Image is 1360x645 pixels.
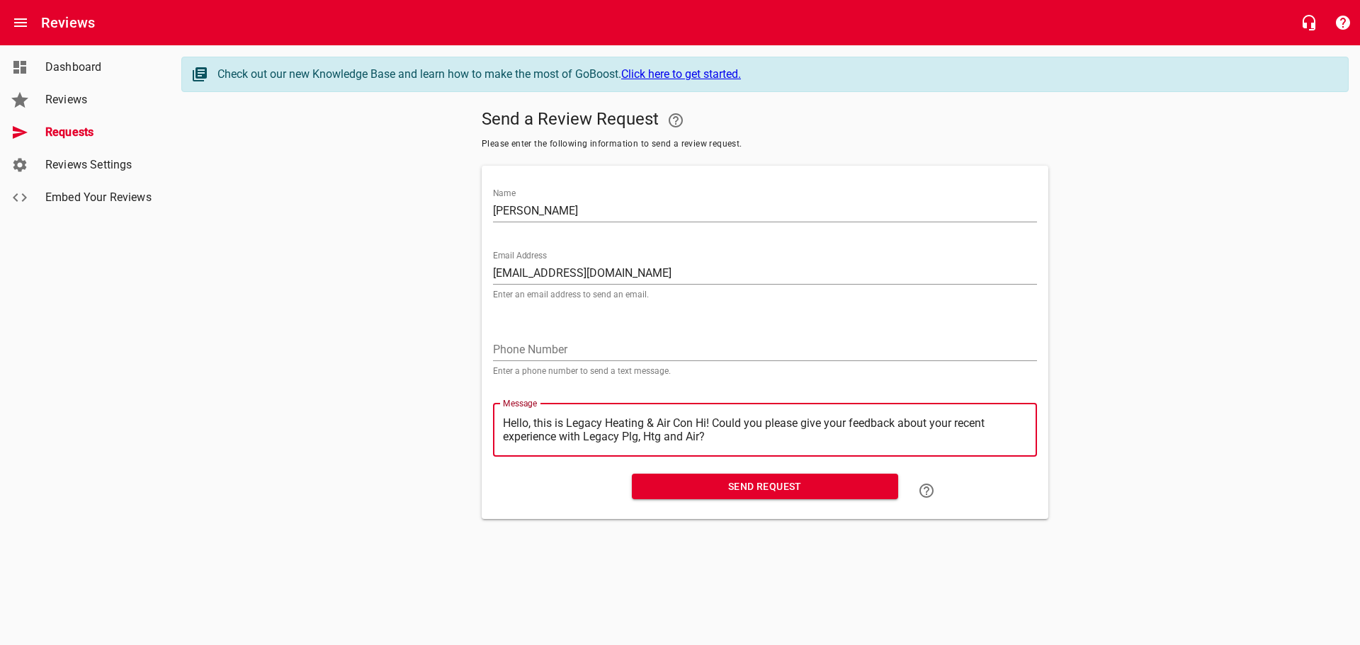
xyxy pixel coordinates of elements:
[632,474,898,500] button: Send Request
[4,6,38,40] button: Open drawer
[45,156,153,173] span: Reviews Settings
[45,59,153,76] span: Dashboard
[482,137,1048,152] span: Please enter the following information to send a review request.
[493,189,516,198] label: Name
[621,67,741,81] a: Click here to get started.
[493,290,1037,299] p: Enter an email address to send an email.
[45,124,153,141] span: Requests
[1292,6,1326,40] button: Live Chat
[41,11,95,34] h6: Reviews
[482,103,1048,137] h5: Send a Review Request
[1326,6,1360,40] button: Support Portal
[45,189,153,206] span: Embed Your Reviews
[217,66,1334,83] div: Check out our new Knowledge Base and learn how to make the most of GoBoost.
[45,91,153,108] span: Reviews
[659,103,693,137] a: Your Google or Facebook account must be connected to "Send a Review Request"
[643,478,887,496] span: Send Request
[493,367,1037,375] p: Enter a phone number to send a text message.
[503,416,1027,443] textarea: Hello, this is Legacy Heating & Air Con Hi! Could you please give your feedback about your recent...
[909,474,943,508] a: Learn how to "Send a Review Request"
[493,251,547,260] label: Email Address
